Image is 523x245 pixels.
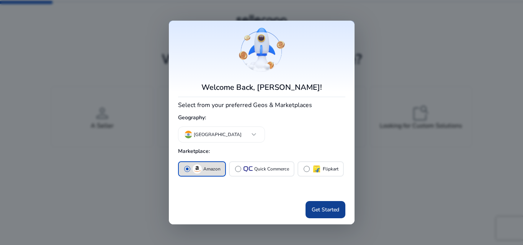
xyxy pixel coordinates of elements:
span: keyboard_arrow_down [249,130,258,139]
p: Quick Commerce [254,165,289,173]
p: Amazon [203,165,221,173]
span: Get Started [312,206,339,214]
p: [GEOGRAPHIC_DATA] [194,131,242,138]
img: flipkart.svg [312,164,321,174]
h5: Marketplace: [178,145,345,158]
img: amazon.svg [193,164,202,174]
p: Flipkart [323,165,338,173]
img: QC-logo.svg [244,166,253,171]
span: radio_button_unchecked [303,165,311,173]
span: radio_button_unchecked [234,165,242,173]
button: Get Started [306,201,345,218]
h5: Geography: [178,112,345,124]
img: in.svg [185,131,192,138]
span: radio_button_checked [183,165,191,173]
